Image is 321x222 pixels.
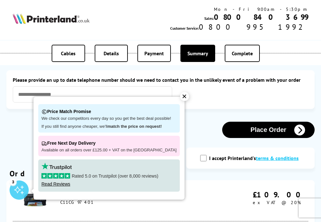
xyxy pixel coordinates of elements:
[41,173,70,179] img: stars-5.svg
[10,169,113,179] div: Order Summary
[180,92,189,101] div: ✕
[256,155,299,161] a: modal_tc
[222,122,315,138] button: Place Order
[187,50,208,57] span: Summary
[61,50,76,57] span: Cables
[41,107,177,116] p: Price Match Promise
[170,26,199,31] span: Customer Service:
[24,189,46,211] img: Epson Expression Premium XP-6100
[13,13,90,24] img: Printerland Logo
[170,6,308,12] div: Mon - Fri 9:00am - 5:30pm
[41,139,177,148] p: Free Next Day Delivery
[253,200,301,205] span: ex VAT @ 20%
[214,12,308,22] a: 0800 840 3699
[199,22,308,32] span: 0800 995 1992
[204,16,214,21] span: Sales:
[209,155,302,161] label: I accept Printerland's
[232,50,253,57] span: Complete
[41,173,177,179] p: Rated 5.0 on Trustpilot (over 8,000 reviews)
[41,163,72,170] img: trustpilot rating
[41,124,177,129] p: If you still find anyone cheaper, we'll
[41,181,70,187] a: Read Reviews
[158,190,217,211] div: Qty: 1
[41,148,177,153] p: Available on all orders over £125.00 + VAT on the [GEOGRAPHIC_DATA]
[253,190,305,200] div: £109.00
[107,124,162,129] strong: match the price on request!
[144,50,164,57] span: Payment
[13,77,308,83] label: Please provide an up to date telephone number should we need to contact you in the unlikely event...
[10,178,17,185] div: 3
[104,50,119,57] span: Details
[60,199,146,205] div: C11CG97401
[41,116,177,121] p: We check our competitors every day so you get the best deal possible!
